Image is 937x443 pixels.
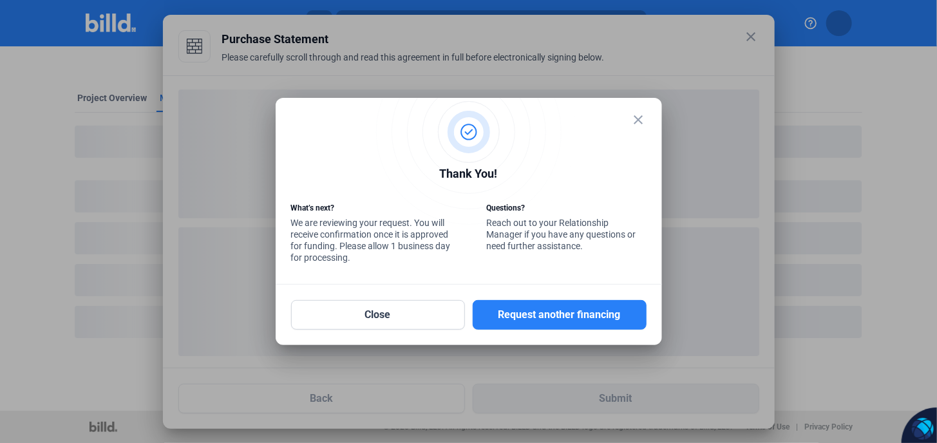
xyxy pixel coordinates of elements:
div: We are reviewing your request. You will receive confirmation once it is approved for funding. Ple... [291,202,451,267]
div: Questions? [486,202,646,217]
div: What’s next? [291,202,451,217]
button: Request another financing [473,300,647,330]
button: Close [291,300,465,330]
mat-icon: close [631,112,647,127]
div: Thank You! [291,165,647,186]
div: Reach out to your Relationship Manager if you have any questions or need further assistance. [486,202,646,255]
